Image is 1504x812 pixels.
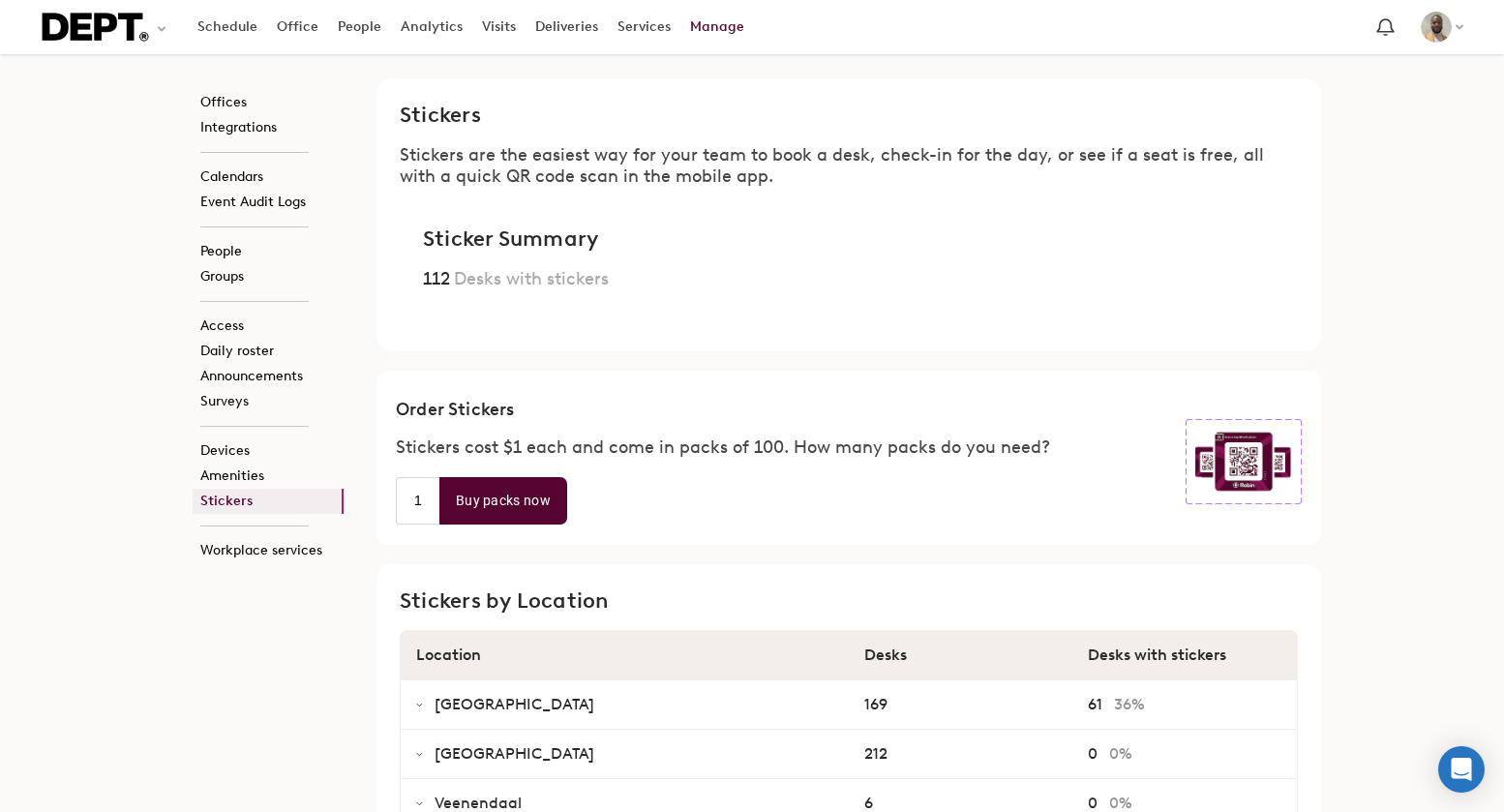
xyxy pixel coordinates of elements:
a: Groups [193,264,344,289]
span: 36% [1114,695,1145,713]
td: [GEOGRAPHIC_DATA] [401,729,849,778]
button: Abdul Abdulmalik [1411,7,1473,47]
button: Select an organization - DEPT® currently selected [31,6,178,49]
a: Integrations [193,115,344,140]
a: Deliveries [526,10,608,45]
span: 0% [1109,744,1132,763]
a: Stickers [193,489,344,514]
h3: Stickers [400,102,1298,129]
a: Daily roster [193,339,344,364]
span: 0 [1088,744,1098,763]
img: sticker_stack.png [1186,419,1302,504]
a: Services [608,10,680,45]
a: Calendars [193,165,344,190]
span: Notification bell navigates to notifications page [1372,15,1399,41]
th: Location [401,631,849,680]
th: Desks [849,631,1072,680]
a: Announcements [193,364,344,389]
h3: Stickers by Location [400,587,1298,615]
a: Offices [193,90,344,115]
td: 169 [849,679,1072,729]
span: Stickers are the easiest way for your team to book a desk, check-in for the day, or see if a seat... [400,144,1298,187]
td: [GEOGRAPHIC_DATA] [401,679,849,729]
a: Manage [680,10,754,45]
a: Devices [193,438,344,464]
a: Surveys [193,389,344,414]
a: Access [193,314,344,339]
a: Notification bell navigates to notifications page [1368,10,1403,45]
a: Office [267,10,328,45]
span: Stickers cost $1 each and come in packs of 100. How many packs do you need? [396,436,1050,458]
span: 61 [1088,695,1102,713]
img: Abdul Abdulmalik [1421,12,1452,43]
a: Workplace services [193,538,344,563]
a: People [193,239,344,264]
span: 0 [1088,794,1098,812]
a: Analytics [391,10,472,45]
span: Desks with stickers [454,268,609,289]
a: Schedule [188,10,267,45]
h4: Order Stickers [396,400,1050,421]
a: Event Audit Logs [193,190,344,215]
a: Visits [472,10,526,45]
a: People [328,10,391,45]
div: Open Intercom Messenger [1438,746,1485,793]
h3: Sticker Summary [423,226,1275,253]
th: Desks with stickers [1072,631,1297,680]
td: 212 [849,729,1072,778]
span: 112 [423,268,450,289]
a: Amenities [193,464,344,489]
span: 0% [1109,794,1132,812]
